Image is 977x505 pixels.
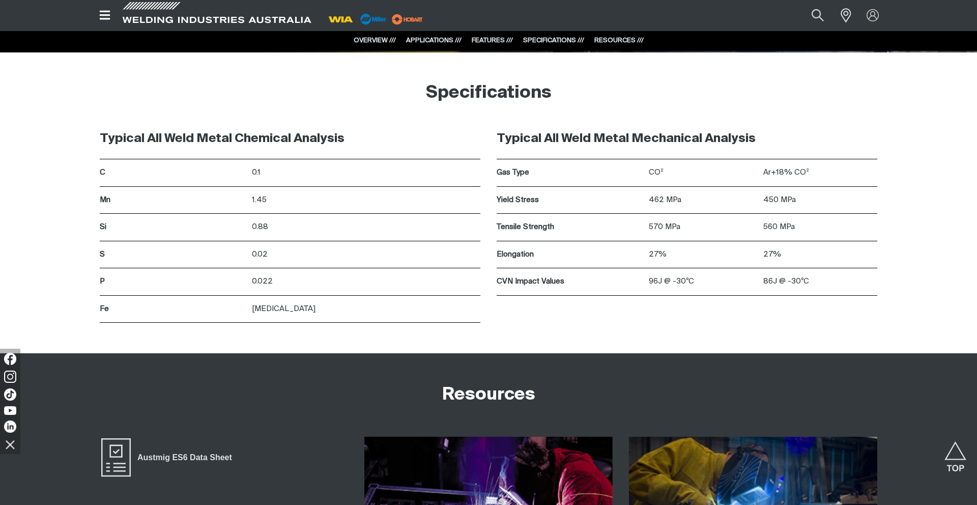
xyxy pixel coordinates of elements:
[649,167,763,179] p: CO²
[472,37,513,44] a: FEATURES ///
[252,194,480,206] p: 1.45
[763,276,877,288] p: 86J @ -30ºC
[252,303,480,315] p: [MEDICAL_DATA]
[523,37,584,44] a: SPECIFICATIONS ///
[252,221,480,233] p: 0.88
[354,37,396,44] a: OVERVIEW ///
[497,194,644,206] p: Yield Stress
[497,131,877,147] h3: Typical All Weld Metal Mechanical Analysis
[800,4,835,27] button: Search products
[788,4,835,27] input: Product name or item number...
[100,249,247,261] p: S
[131,451,238,464] span: Austmig ES6 Data Sheet
[4,353,16,365] img: Facebook
[389,12,426,27] img: miller
[252,249,480,261] p: 0.02
[594,37,644,44] a: RESOURCES ///
[649,276,763,288] p: 96J @ -30ºC
[4,420,16,433] img: LinkedIn
[763,167,877,179] p: Ar+18% CO²
[2,436,19,453] img: hide socials
[389,15,426,23] a: miller
[442,384,535,406] h2: Resources
[497,276,644,288] p: CVN Impact Values
[406,37,462,44] a: APPLICATIONS ///
[763,249,877,261] p: 27%
[90,82,887,104] h2: Specifications
[100,276,247,288] p: P
[100,221,247,233] p: Si
[100,131,480,147] h3: Typical All Weld Metal Chemical Analysis
[763,194,877,206] p: 450 MPa
[100,303,247,315] p: Fe
[497,221,644,233] p: Tensile Strength
[497,249,644,261] p: Elongation
[100,437,239,478] a: Austmig ES6 Data Sheet
[944,441,967,464] button: Scroll to top
[252,276,480,288] p: 0.022
[4,406,16,415] img: YouTube
[4,388,16,401] img: TikTok
[100,194,247,206] p: Mn
[100,167,247,179] p: C
[649,221,763,233] p: 570 MPa
[4,371,16,383] img: Instagram
[497,167,644,179] p: Gas Type
[649,249,763,261] p: 27%
[763,221,877,233] p: 560 MPa
[252,167,480,179] p: 0.1
[649,194,763,206] p: 462 MPa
